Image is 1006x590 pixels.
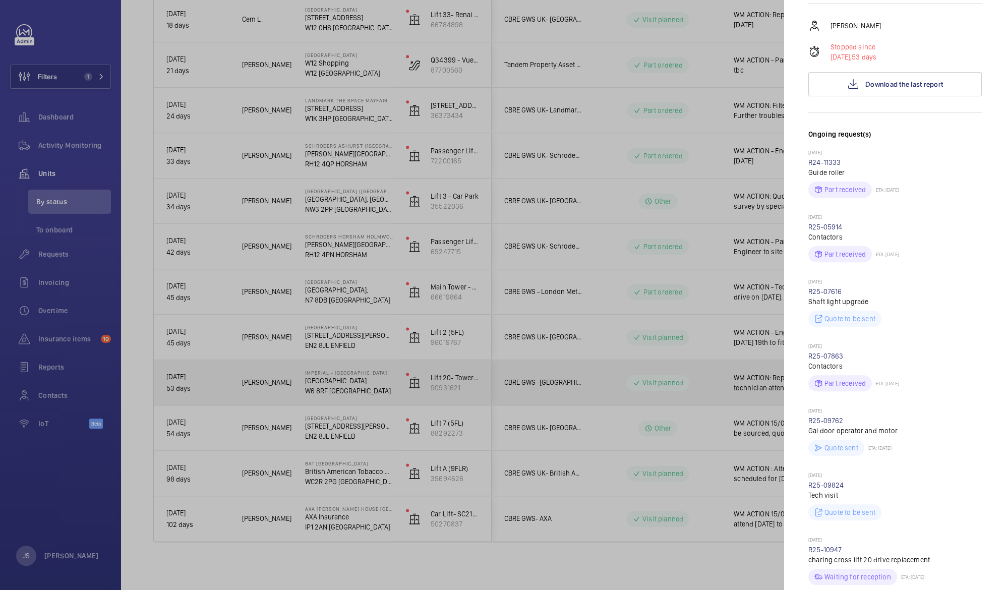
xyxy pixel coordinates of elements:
[872,380,899,386] p: ETA: [DATE]
[808,223,843,231] a: R25-05914
[864,445,892,451] p: ETA: [DATE]
[808,167,982,178] p: Guide roller
[808,278,982,286] p: [DATE]
[831,52,877,62] p: 53 days
[824,378,866,388] p: Part received
[808,546,842,554] a: R25-10947
[808,343,982,351] p: [DATE]
[808,537,982,545] p: [DATE]
[872,251,899,257] p: ETA: [DATE]
[824,443,858,453] p: Quote sent
[808,490,982,500] p: Tech visit
[872,187,899,193] p: ETA: [DATE]
[808,214,982,222] p: [DATE]
[808,158,841,166] a: R24-11333
[808,472,982,480] p: [DATE]
[808,72,982,96] button: Download the last report
[808,232,982,242] p: Contactors
[808,426,982,436] p: Gal door operator and motor
[808,361,982,371] p: Contactors
[808,297,982,307] p: Shaft light upgrade
[808,407,982,416] p: [DATE]
[831,42,877,52] p: Stopped since
[808,481,844,489] a: R25-09824
[808,555,982,565] p: charing cross lift 20 drive replacement
[824,507,875,517] p: Quote to be sent
[808,129,982,149] h3: Ongoing request(s)
[831,53,852,61] span: [DATE],
[824,249,866,259] p: Part received
[808,352,844,360] a: R25-07863
[808,149,982,157] p: [DATE]
[897,574,924,580] p: ETA: [DATE]
[808,417,844,425] a: R25-09762
[824,185,866,195] p: Part received
[824,572,891,582] p: Waiting for reception
[831,21,881,31] p: [PERSON_NAME]
[865,80,943,88] span: Download the last report
[808,287,842,296] a: R25-07616
[824,314,875,324] p: Quote to be sent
